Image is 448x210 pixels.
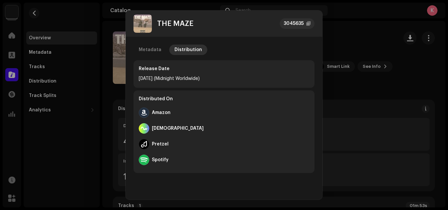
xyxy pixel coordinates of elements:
div: 3045635 [284,20,304,28]
div: Pretzel [152,142,169,147]
div: Distribution [174,45,202,55]
div: Amazon [152,110,171,115]
div: Spotify [152,157,169,162]
div: Metadata [139,45,161,55]
div: Release Date [139,66,309,72]
img: c5f1c6b5-ecd7-4492-a51f-b6a5a4e4aba8 [133,14,152,33]
div: THE MAZE [157,20,193,28]
div: [DEMOGRAPHIC_DATA] [152,126,204,131]
div: [DATE] (Midnight Worldwide) [139,75,309,83]
div: Distributed On [139,96,309,105]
